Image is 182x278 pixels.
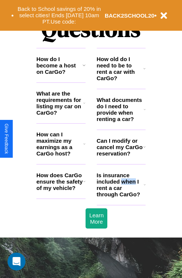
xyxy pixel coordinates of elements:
[86,208,107,229] button: Learn More
[97,138,143,157] h3: Can I modify or cancel my CarGo reservation?
[4,124,9,154] div: Give Feedback
[97,97,144,122] h3: What documents do I need to provide when renting a car?
[14,4,105,27] button: Back to School savings of 20% in select cities! Ends [DATE] 10am PT.Use code:
[97,172,144,197] h3: Is insurance included when I rent a car through CarGo?
[8,253,26,271] iframe: Intercom live chat
[36,90,83,116] h3: What are the requirements for listing my car on CarGo?
[36,172,83,191] h3: How does CarGo ensure the safety of my vehicle?
[36,56,83,75] h3: How do I become a host on CarGo?
[105,12,155,19] b: BACK2SCHOOL20
[36,131,83,157] h3: How can I maximize my earnings as a CarGo host?
[97,56,144,81] h3: How old do I need to be to rent a car with CarGo?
